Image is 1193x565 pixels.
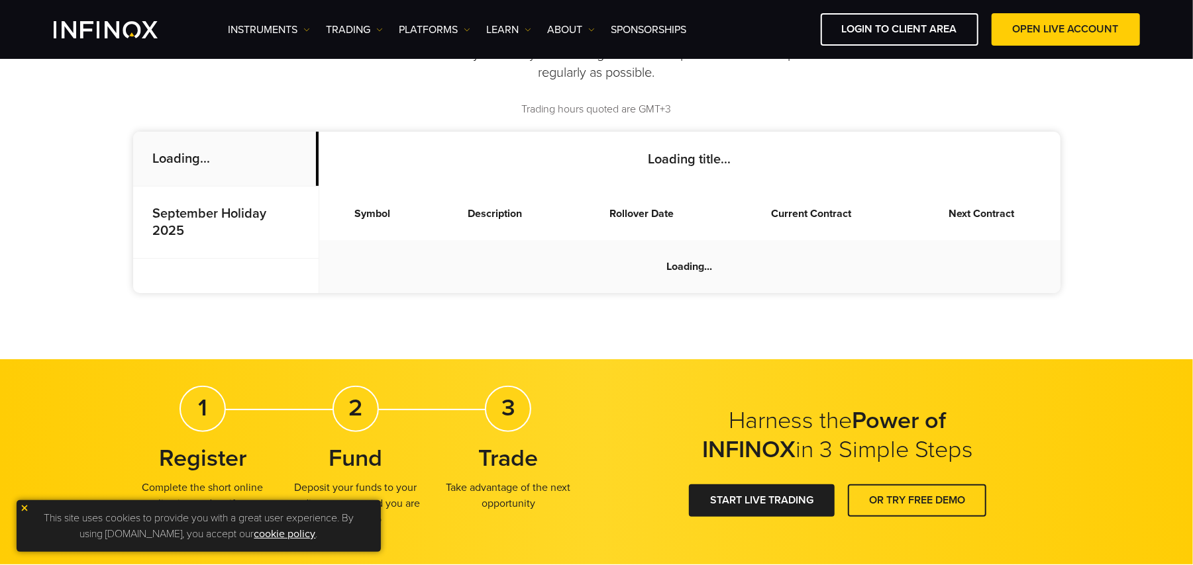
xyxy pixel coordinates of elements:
[439,480,578,511] p: Take advantage of the next opportunity
[548,22,595,38] a: ABOUT
[611,22,687,38] a: SPONSORSHIPS
[399,22,470,38] a: PLATFORMS
[153,151,211,167] strong: Loading...
[327,22,383,38] a: TRADING
[133,102,1061,117] p: Trading hours quoted are GMT+3
[902,187,1060,240] th: Next Contract
[254,527,316,541] a: cookie policy
[348,394,362,422] strong: 2
[54,21,189,38] a: INFINOX Logo
[648,152,731,167] strong: Loading title...
[285,480,425,527] p: Deposit your funds to your trading account and you are ready to go
[672,406,1004,464] h2: Harness the in 3 Simple Steps
[501,394,515,422] strong: 3
[319,187,426,240] th: Symbol
[689,484,835,517] a: START LIVE TRADING
[487,22,531,38] a: Learn
[198,394,207,422] strong: 1
[319,240,1061,293] td: Loading...
[702,406,947,464] strong: Power of INFINOX
[335,45,858,82] p: Market hours and holidays are subject to change. We will keep this information up-to-date as regu...
[153,206,267,239] strong: September Holiday 2025
[426,187,564,240] th: Description
[478,444,538,472] strong: Trade
[848,484,986,517] a: OR TRY FREE DEMO
[329,444,382,472] strong: Fund
[229,22,310,38] a: Instruments
[564,187,720,240] th: Rollover Date
[821,13,978,46] a: LOGIN TO CLIENT AREA
[159,444,246,472] strong: Register
[133,480,273,527] p: Complete the short online application and verify your account to get set up
[20,503,29,513] img: yellow close icon
[23,507,374,545] p: This site uses cookies to provide you with a great user experience. By using [DOMAIN_NAME], you a...
[992,13,1140,46] a: OPEN LIVE ACCOUNT
[719,187,902,240] th: Current Contract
